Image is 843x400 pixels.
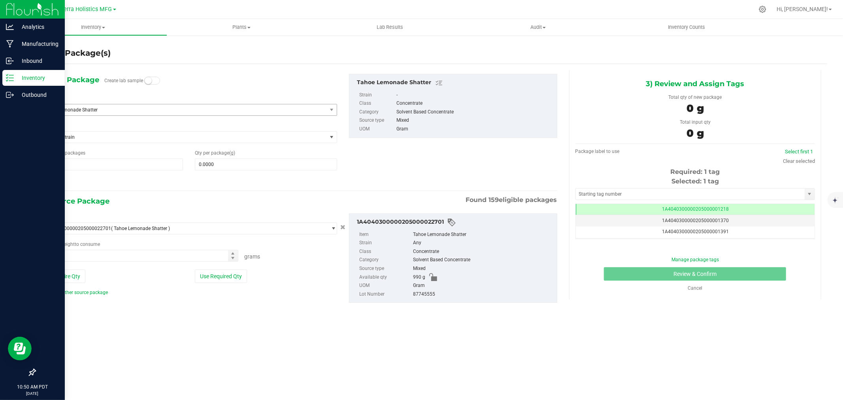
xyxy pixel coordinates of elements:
input: 0.0000 [195,159,337,170]
span: Required: 1 tag [670,168,720,175]
span: Found eligible packages [466,195,557,205]
span: 1A4040300000205000001218 [662,206,729,212]
label: Category [359,256,411,264]
p: Analytics [14,22,61,32]
span: 2) Source Package [41,195,109,207]
label: Create lab sample [104,75,143,87]
span: Select Strain [41,132,327,143]
div: - [396,91,553,100]
span: 0 g [686,127,704,140]
p: Inventory [14,73,61,83]
button: Use Required Qty [195,270,247,283]
span: Total qty of new package [668,94,722,100]
a: Inventory Counts [612,19,760,36]
span: Inventory Counts [657,24,716,31]
label: UOM [359,125,395,134]
span: Inventory [19,24,167,31]
div: Tahoe Lemonade Shatter [413,230,553,239]
p: Outbound [14,90,61,100]
div: Mixed [396,116,553,125]
div: Concentrate [396,99,553,108]
div: Gram [413,281,553,290]
label: Strain [359,91,395,100]
span: Audit [464,24,612,31]
inline-svg: Inventory [6,74,14,82]
span: Plants [168,24,315,31]
span: 0 g [686,102,704,115]
button: Review & Confirm [604,267,786,281]
span: select [327,132,337,143]
span: Package to consume [41,242,100,247]
span: 1A4040300000205000001370 [662,218,729,223]
label: Available qty [359,273,411,282]
span: 990 g [413,273,425,282]
input: 1 [41,159,183,170]
span: 1A4040300000205000001391 [662,229,729,234]
a: Clear selected [783,158,815,164]
div: Mixed [413,264,553,273]
div: Manage settings [758,6,768,13]
span: Package label to use [575,149,620,154]
label: Category [359,108,395,117]
label: Lot Number [359,290,411,299]
span: select [327,223,337,234]
p: [DATE] [4,391,61,396]
span: ( Tahoe Lemonade Shatter ) [111,226,170,231]
label: Item [359,230,411,239]
span: (g) [229,150,235,156]
span: 3) Review and Assign Tags [646,78,744,90]
a: Inventory [19,19,167,36]
span: select [805,189,815,200]
label: Source type [359,264,411,273]
p: Manufacturing [14,39,61,49]
label: Source type [359,116,395,125]
a: Cancel [688,285,702,291]
a: Audit [464,19,612,36]
div: Gram [396,125,553,134]
label: UOM [359,281,411,290]
div: 87745555 [413,290,553,299]
a: Lab Results [316,19,464,36]
div: 1A4040300000205000022701 [357,218,553,227]
inline-svg: Inbound [6,57,14,65]
inline-svg: Analytics [6,23,14,31]
span: select [327,104,337,115]
inline-svg: Outbound [6,91,14,99]
span: Grams [244,253,260,260]
span: Total input qty [680,119,711,125]
div: Solvent Based Concentrate [396,108,553,117]
span: Tahoe Lemonade Shatter [44,107,312,113]
iframe: Resource center [8,337,32,360]
span: Decrease value [228,256,238,262]
span: weight [60,242,75,247]
span: High Sierra Holistics MFG [45,6,112,13]
span: Hi, [PERSON_NAME]! [777,6,828,12]
a: Add another source package [41,290,108,295]
input: Starting tag number [576,189,805,200]
div: Any [413,239,553,247]
span: Increase value [228,250,238,256]
span: Qty per package [195,150,235,156]
span: Lab Results [366,24,414,31]
label: Strain [359,239,411,247]
a: Select first 1 [785,149,813,155]
span: 1) New Package [41,74,99,86]
a: Manage package tags [671,257,719,262]
button: Cancel button [338,222,348,233]
div: Concentrate [413,247,553,256]
label: Class [359,99,395,108]
label: Class [359,247,411,256]
p: 10:50 AM PDT [4,383,61,391]
span: Selected: 1 tag [671,177,719,185]
span: 1A4040300000205000022701 [44,226,111,231]
h4: Create Package(s) [35,47,111,59]
span: 159 [489,196,499,204]
div: Tahoe Lemonade Shatter [357,78,553,88]
div: Solvent Based Concentrate [413,256,553,264]
p: Inbound [14,56,61,66]
a: Plants [167,19,315,36]
inline-svg: Manufacturing [6,40,14,48]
